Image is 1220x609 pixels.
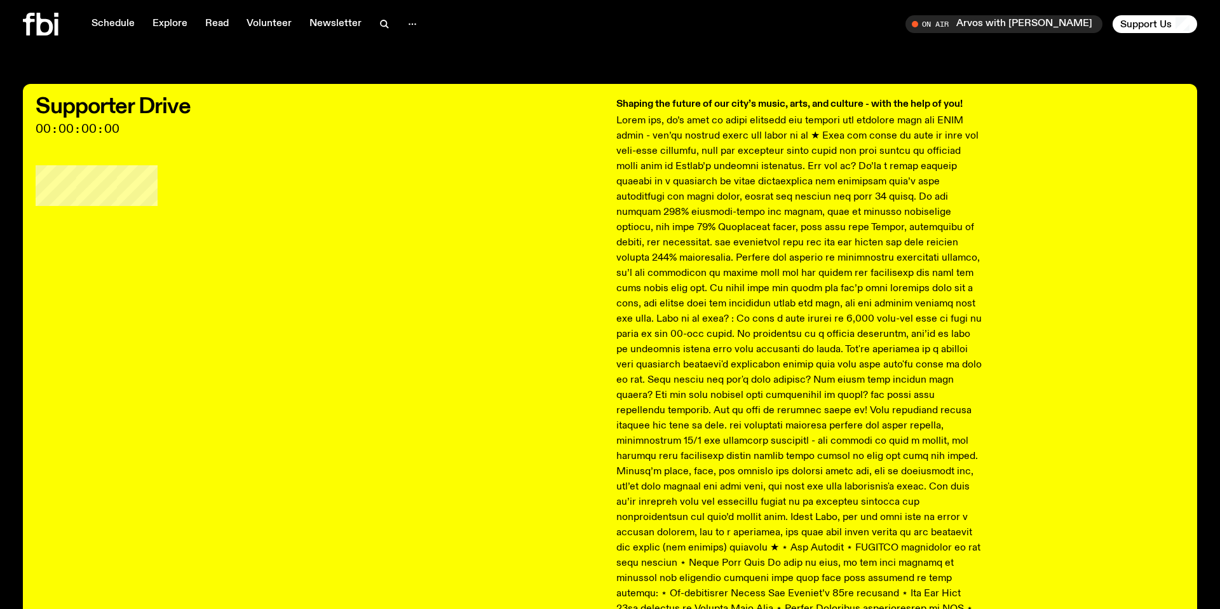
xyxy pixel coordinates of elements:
[239,15,299,33] a: Volunteer
[145,15,195,33] a: Explore
[36,97,604,117] h2: Supporter Drive
[616,97,982,112] h3: Shaping the future of our city’s music, arts, and culture - with the help of you!
[905,15,1102,33] button: On AirArvos with [PERSON_NAME]
[302,15,369,33] a: Newsletter
[36,123,604,135] span: 00:00:00:00
[1120,18,1172,30] span: Support Us
[1113,15,1197,33] button: Support Us
[84,15,142,33] a: Schedule
[198,15,236,33] a: Read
